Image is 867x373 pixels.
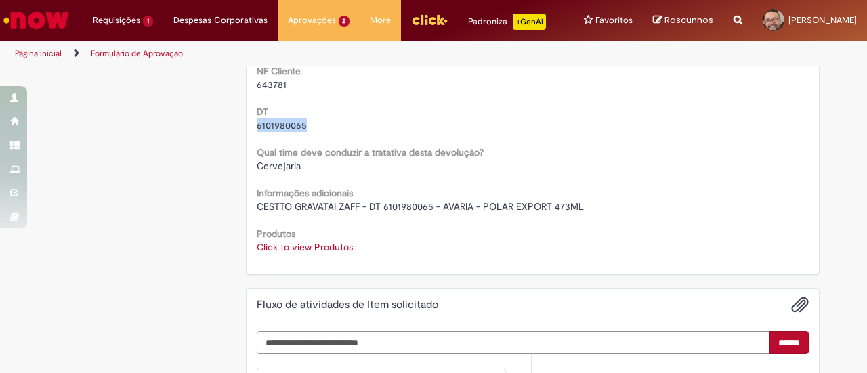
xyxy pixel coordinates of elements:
span: Requisições [93,14,140,27]
span: Favoritos [595,14,633,27]
b: Produtos [257,227,295,240]
b: Informações adicionais [257,187,353,199]
b: Qual time deve conduzir a tratativa desta devolução? [257,146,484,158]
textarea: Digite sua mensagem aqui... [257,331,771,353]
a: Formulário de Aprovação [91,48,183,59]
span: CESTTO GRAVATAI ZAFF - DT 6101980065 - AVARIA - POLAR EXPORT 473ML [257,200,584,213]
b: DT [257,106,268,118]
span: Aprovações [288,14,336,27]
span: More [370,14,391,27]
span: Rascunhos [664,14,713,26]
span: 6101980065 [257,119,307,131]
h2: Fluxo de atividades de Item solicitado Histórico de tíquete [257,299,438,311]
span: 1 [143,16,153,27]
span: Despesas Corporativas [173,14,268,27]
div: Padroniza [468,14,546,30]
span: Cervejaria [257,160,301,172]
a: Rascunhos [653,14,713,27]
img: click_logo_yellow_360x200.png [411,9,448,30]
a: Click to view Produtos [257,241,353,253]
span: 2 [339,16,350,27]
p: +GenAi [513,14,546,30]
ul: Trilhas de página [10,41,568,66]
span: [PERSON_NAME] [788,14,857,26]
b: NF Cliente [257,65,301,77]
img: ServiceNow [1,7,71,34]
a: Página inicial [15,48,62,59]
button: Adicionar anexos [791,296,809,313]
span: 643781 [257,79,287,91]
